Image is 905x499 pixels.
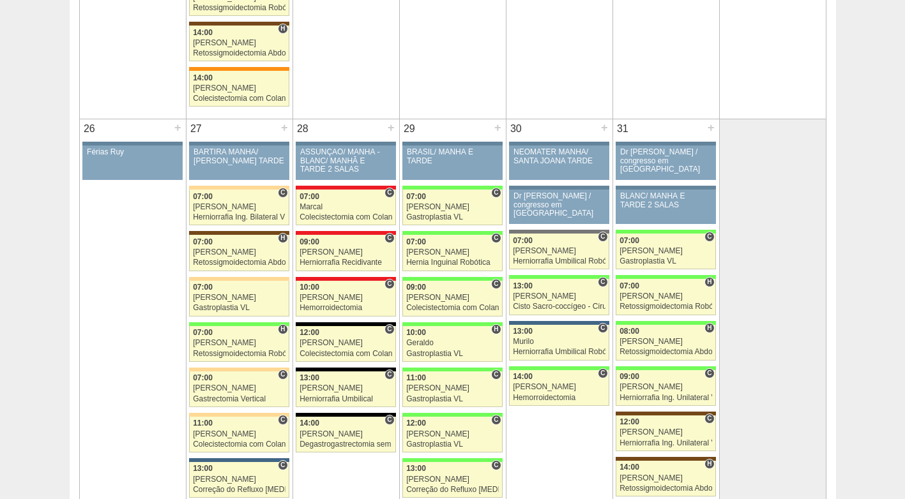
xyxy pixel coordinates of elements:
div: [PERSON_NAME] [193,203,285,211]
div: Gastrectomia Vertical [193,395,285,403]
div: NEOMATER MANHÃ/ SANTA JOANA TARDE [513,148,605,165]
div: + [599,119,610,136]
span: Consultório [491,188,501,198]
span: 07:00 [406,192,426,201]
div: [PERSON_NAME] [193,430,285,438]
div: [PERSON_NAME] [406,203,499,211]
span: Consultório [491,279,501,289]
div: + [492,119,503,136]
div: Herniorrafia Recidivante [300,258,392,267]
div: Herniorrafia Umbilical Robótica [513,348,605,356]
div: [PERSON_NAME] [406,248,499,257]
div: Retossigmoidectomia Abdominal VL [620,348,712,356]
span: Hospital [704,459,714,469]
a: BLANC/ MANHÃ E TARDE 2 SALAS [616,190,715,224]
span: 12:00 [300,328,319,337]
div: Key: Bartira [189,277,289,281]
div: Colecistectomia com Colangiografia VL [406,304,499,312]
a: H 07:00 [PERSON_NAME] Retossigmoidectomia Robótica [189,326,289,362]
span: Consultório [278,188,287,198]
div: BARTIRA MANHÃ/ [PERSON_NAME] TARDE [194,148,285,165]
span: 07:00 [620,281,639,290]
div: Gastroplastia VL [406,350,499,358]
div: Key: Bartira [189,186,289,190]
span: Consultório [278,460,287,470]
div: Key: Brasil [616,275,715,279]
a: C 14:00 [PERSON_NAME] Degastrogastrectomia sem vago [296,417,395,452]
span: Consultório [384,233,394,243]
span: 07:00 [620,236,639,245]
div: Key: Aviso [402,142,502,145]
span: 09:00 [620,372,639,381]
div: Colecistectomia com Colangiografia VL [193,440,285,449]
span: 12:00 [406,419,426,428]
span: 12:00 [620,417,639,426]
span: Consultório [704,232,714,242]
div: Férias Ruy [87,148,178,156]
div: [PERSON_NAME] [300,384,392,392]
div: [PERSON_NAME] [193,475,285,484]
span: Consultório [384,324,394,334]
span: Consultório [598,277,607,287]
a: C 13:00 [PERSON_NAME] Correção do Refluxo [MEDICAL_DATA] esofágico Robótico [402,462,502,498]
div: [PERSON_NAME] [406,430,499,438]
span: 07:00 [193,283,213,292]
span: 14:00 [620,463,639,472]
a: C 13:00 [PERSON_NAME] Correção do Refluxo [MEDICAL_DATA] esofágico Robótico [189,462,289,498]
div: Key: Aviso [616,142,715,145]
div: Gastroplastia VL [406,213,499,221]
a: 14:00 [PERSON_NAME] Colecistectomia com Colangiografia VL [189,71,289,107]
div: [PERSON_NAME] [193,384,285,392]
a: C 07:00 [PERSON_NAME] Hernia Inguinal Robótica [402,235,502,271]
span: Consultório [384,415,394,425]
span: Hospital [278,233,287,243]
div: [PERSON_NAME] [193,248,285,257]
div: Key: Assunção [296,277,395,281]
div: Cisto Sacro-coccígeo - Cirurgia [513,302,605,311]
span: 07:00 [406,237,426,246]
div: Key: São Luiz - Jabaquara [189,458,289,462]
div: [PERSON_NAME] [620,383,712,391]
div: 29 [400,119,420,138]
div: Key: Brasil [509,275,609,279]
div: Herniorrafia Ing. Bilateral VL [193,213,285,221]
div: Colecistectomia com Colangiografia VL [193,94,285,103]
a: C 07:00 [PERSON_NAME] Gastroplastia VL [616,234,715,269]
span: Consultório [384,369,394,380]
a: C 13:00 [PERSON_NAME] Cisto Sacro-coccígeo - Cirurgia [509,279,609,315]
a: C 12:00 [PERSON_NAME] Herniorrafia Ing. Unilateral VL [616,415,715,451]
a: H 07:00 [PERSON_NAME] Retossigmoidectomia Abdominal VL [189,235,289,271]
span: 11:00 [193,419,213,428]
div: + [706,119,717,136]
div: Retossigmoidectomia Abdominal VL [193,49,285,57]
span: Consultório [704,413,714,424]
div: [PERSON_NAME] [406,294,499,302]
span: 14:00 [300,419,319,428]
a: C 12:00 [PERSON_NAME] Colecistectomia com Colangiografia VL [296,326,395,362]
div: 28 [293,119,313,138]
a: Dr [PERSON_NAME] / congresso em [GEOGRAPHIC_DATA] [509,190,609,224]
a: H 14:00 [PERSON_NAME] Retossigmoidectomia Abdominal VL [616,461,715,496]
div: Retossigmoidectomia Robótica [193,350,285,358]
a: C 09:00 [PERSON_NAME] Herniorrafia Recidivante [296,235,395,271]
div: [PERSON_NAME] [300,339,392,347]
span: 09:00 [406,283,426,292]
span: 14:00 [513,372,533,381]
a: C 11:00 [PERSON_NAME] Colecistectomia com Colangiografia VL [189,417,289,452]
span: 07:00 [193,373,213,382]
a: C 07:00 [PERSON_NAME] Gastrectomia Vertical [189,371,289,407]
a: H 07:00 [PERSON_NAME] Retossigmoidectomia Robótica [616,279,715,315]
span: 14:00 [193,73,213,82]
div: Key: Brasil [509,366,609,370]
div: 27 [186,119,206,138]
div: Dr [PERSON_NAME] / congresso em [GEOGRAPHIC_DATA] [620,148,711,174]
div: [PERSON_NAME] [193,39,285,47]
div: Gastroplastia VL [406,440,499,449]
span: Hospital [704,277,714,287]
span: Consultório [598,232,607,242]
div: Key: Blanc [296,322,395,326]
span: Consultório [491,460,501,470]
div: Retossigmoidectomia Robótica [620,302,712,311]
div: Dr [PERSON_NAME] / congresso em [GEOGRAPHIC_DATA] [513,192,605,218]
a: C 09:00 [PERSON_NAME] Herniorrafia Ing. Unilateral VL [616,370,715,406]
